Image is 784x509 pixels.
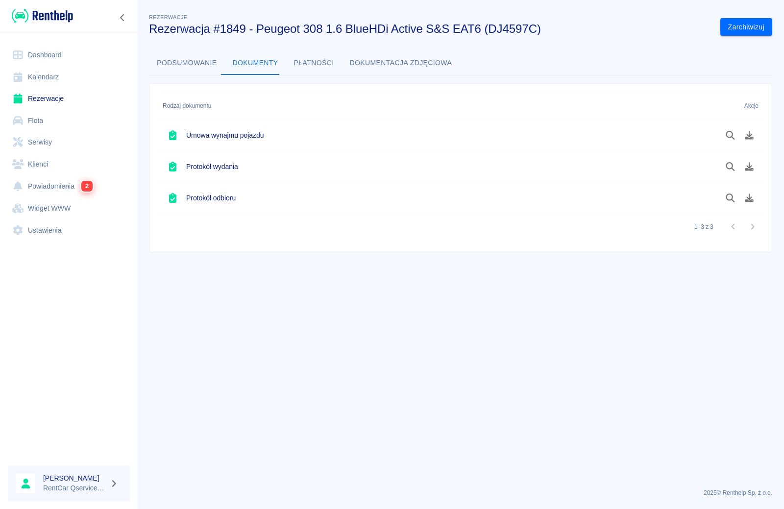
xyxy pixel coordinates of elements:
[740,190,759,206] button: Pobierz dokument
[286,51,342,75] button: Płatności
[149,22,712,36] h3: Rezerwacja #1849 - Peugeot 308 1.6 BlueHDi Active S&S EAT6 (DJ4597C)
[158,92,706,120] div: Rodzaj dokumentu
[740,127,759,144] button: Pobierz dokument
[721,190,740,206] button: Podgląd dokumentu
[115,11,130,24] button: Zwiń nawigację
[8,88,130,110] a: Rezerwacje
[12,8,73,24] img: Renthelp logo
[163,92,211,120] div: Rodzaj dokumentu
[740,158,759,175] button: Pobierz dokument
[720,18,772,36] button: Zarchiwizuj
[149,14,187,20] span: Rezerwacje
[694,222,713,231] p: 1–3 z 3
[43,473,106,483] h6: [PERSON_NAME]
[744,92,759,120] div: Akcje
[8,110,130,132] a: Flota
[149,51,225,75] button: Podsumowanie
[8,8,73,24] a: Renthelp logo
[342,51,460,75] button: Dokumentacja zdjęciowa
[721,127,740,144] button: Podgląd dokumentu
[8,175,130,197] a: Powiadomienia2
[8,197,130,219] a: Widget WWW
[43,483,106,493] p: RentCar Qservice Damar Parts
[149,488,772,497] p: 2025 © Renthelp Sp. z o.o.
[186,162,238,171] h6: Protokół wydania
[186,130,264,140] h6: Umowa wynajmu pojazdu
[8,153,130,175] a: Klienci
[8,131,130,153] a: Serwisy
[225,51,286,75] button: Dokumenty
[706,92,763,120] div: Akcje
[186,193,236,203] h6: Protokół odbioru
[8,219,130,242] a: Ustawienia
[8,44,130,66] a: Dashboard
[721,158,740,175] button: Podgląd dokumentu
[81,181,93,192] span: 2
[8,66,130,88] a: Kalendarz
